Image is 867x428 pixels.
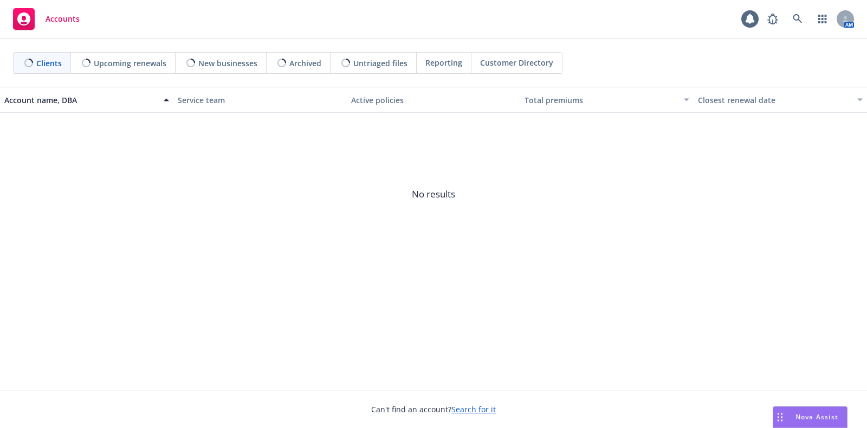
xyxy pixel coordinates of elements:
span: Upcoming renewals [94,58,166,69]
span: Customer Directory [480,57,553,68]
span: Clients [36,58,62,69]
span: New businesses [198,58,257,69]
span: Nova Assist [795,412,838,421]
div: Total premiums [525,94,677,106]
button: Total premiums [520,87,694,113]
a: Search for it [451,404,496,414]
button: Active policies [347,87,520,113]
span: Reporting [425,57,462,68]
a: Switch app [812,8,833,30]
div: Closest renewal date [698,94,851,106]
a: Report a Bug [762,8,784,30]
span: Accounts [46,15,80,23]
span: Archived [289,58,321,69]
span: Can't find an account? [371,404,496,415]
div: Service team [178,94,342,106]
div: Active policies [351,94,516,106]
button: Service team [173,87,347,113]
span: Untriaged files [353,58,407,69]
a: Accounts [9,4,84,34]
div: Account name, DBA [4,94,157,106]
button: Nova Assist [773,406,847,428]
a: Search [787,8,808,30]
div: Drag to move [773,407,787,427]
button: Closest renewal date [694,87,867,113]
